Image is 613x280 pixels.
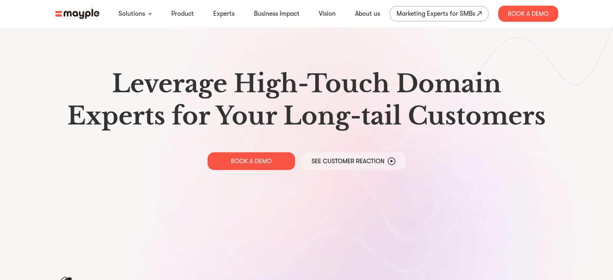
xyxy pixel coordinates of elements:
[208,152,295,170] a: BOOK A DEMO
[231,157,272,165] p: BOOK A DEMO
[301,152,406,170] a: See Customer Reaction
[148,12,152,15] img: arrow-down
[55,9,100,19] img: mayple-logo
[498,6,558,22] div: Book A Demo
[355,9,380,19] a: About us
[397,8,475,19] div: Marketing Experts for SMBs
[213,9,235,19] a: Experts
[312,157,384,165] p: See Customer Reaction
[171,9,194,19] a: Product
[118,9,145,19] a: Solutions
[254,9,299,19] a: Business Impact
[62,68,552,132] h1: Leverage High-Touch Domain Experts for Your Long-tail Customers
[390,6,488,21] a: Marketing Experts for SMBs
[319,9,336,19] a: Vision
